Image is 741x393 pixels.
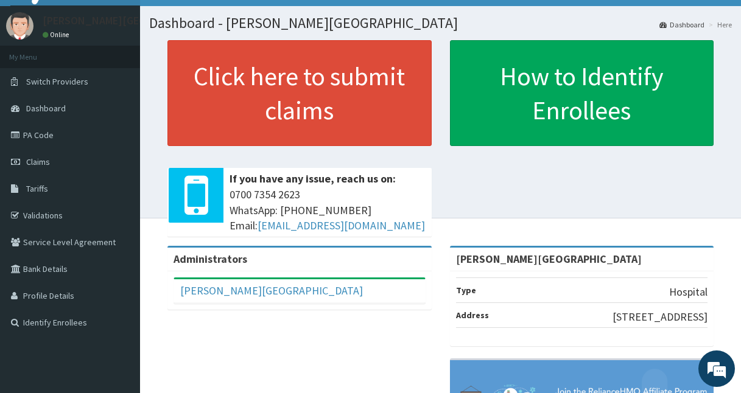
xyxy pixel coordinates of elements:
[659,19,704,30] a: Dashboard
[26,156,50,167] span: Claims
[26,103,66,114] span: Dashboard
[669,284,708,300] p: Hospital
[258,218,425,232] a: [EMAIL_ADDRESS][DOMAIN_NAME]
[43,30,72,39] a: Online
[174,252,247,266] b: Administrators
[456,252,642,266] strong: [PERSON_NAME][GEOGRAPHIC_DATA]
[230,187,426,234] span: 0700 7354 2623 WhatsApp: [PHONE_NUMBER] Email:
[706,19,732,30] li: Here
[613,309,708,325] p: [STREET_ADDRESS]
[450,40,714,146] a: How to Identify Enrollees
[6,12,33,40] img: User Image
[456,285,476,296] b: Type
[26,183,48,194] span: Tariffs
[230,172,396,186] b: If you have any issue, reach us on:
[43,15,223,26] p: [PERSON_NAME][GEOGRAPHIC_DATA]
[456,310,489,321] b: Address
[149,15,732,31] h1: Dashboard - [PERSON_NAME][GEOGRAPHIC_DATA]
[180,283,363,297] a: [PERSON_NAME][GEOGRAPHIC_DATA]
[26,76,88,87] span: Switch Providers
[167,40,432,146] a: Click here to submit claims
